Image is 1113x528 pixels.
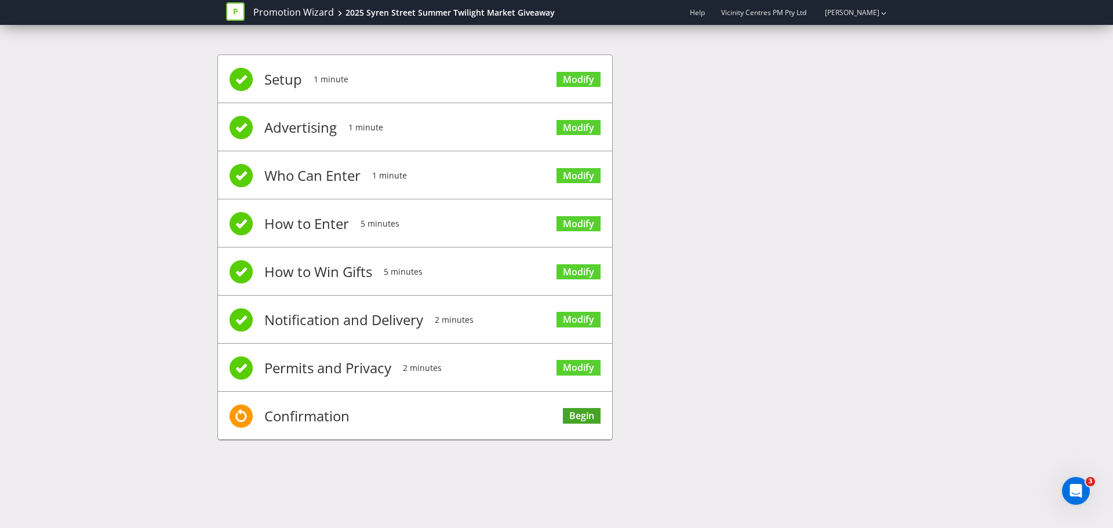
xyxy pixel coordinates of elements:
a: Modify [556,264,601,280]
a: Modify [556,72,601,88]
span: 2 minutes [403,345,442,391]
span: Setup [264,56,302,103]
span: 1 minute [372,152,407,199]
span: Advertising [264,104,337,151]
a: Promotion Wizard [253,6,334,19]
span: 5 minutes [384,249,423,295]
a: Help [690,8,705,17]
a: Modify [556,360,601,376]
span: 3 [1086,477,1095,486]
iframe: Intercom live chat [1062,477,1090,505]
a: Modify [556,168,601,184]
span: Notification and Delivery [264,297,423,343]
a: Begin [563,408,601,424]
div: 2025 Syren Street Summer Twilight Market Giveaway [345,7,555,19]
span: 1 minute [314,56,348,103]
span: 2 minutes [435,297,474,343]
a: Modify [556,312,601,327]
a: Modify [556,120,601,136]
span: How to Win Gifts [264,249,372,295]
span: How to Enter [264,201,349,247]
span: Vicinity Centres PM Pty Ltd [721,8,806,17]
span: Confirmation [264,393,350,439]
span: Permits and Privacy [264,345,391,391]
a: [PERSON_NAME] [813,8,879,17]
a: Modify [556,216,601,232]
span: Who Can Enter [264,152,361,199]
span: 1 minute [348,104,383,151]
span: 5 minutes [361,201,399,247]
